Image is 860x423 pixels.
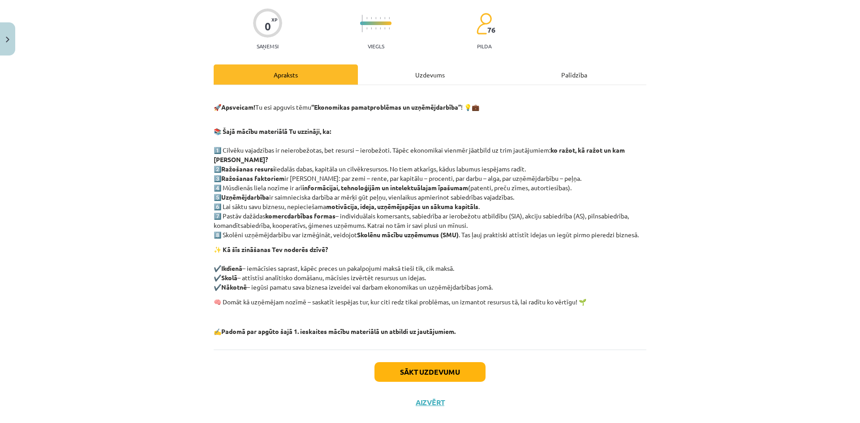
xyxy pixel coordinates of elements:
strong: Ražošanas faktoriem [221,174,284,182]
p: 🧠 Domāt kā uzņēmējam nozīmē – saskatīt iespējas tur, kur citi redz tikai problēmas, un izmantot r... [214,297,646,307]
button: Aizvērt [413,398,447,407]
strong: ✨ Kā šīs zināšanas Tev noderēs dzīvē? [214,245,328,253]
span: 76 [487,26,495,34]
img: icon-short-line-57e1e144782c952c97e751825c79c345078a6d821885a25fce030b3d8c18986b.svg [366,27,367,30]
strong: ✍️Padomā par apgūto šajā 1. ieskaites mācību materiālā un atbildi uz jautājumiem. [214,327,456,335]
p: ✔️ – iemācīsies saprast, kāpēc preces un pakalpojumi maksā tieši tik, cik maksā. ✔️ – attīstīsi a... [214,245,646,292]
strong: 📚 Šajā mācību materiālā Tu uzzināji, ka: [214,127,331,135]
img: icon-long-line-d9ea69661e0d244f92f715978eff75569469978d946b2353a9bb055b3ed8787d.svg [362,15,363,32]
img: icon-short-line-57e1e144782c952c97e751825c79c345078a6d821885a25fce030b3d8c18986b.svg [375,17,376,19]
strong: Skolā [221,273,237,282]
img: icon-short-line-57e1e144782c952c97e751825c79c345078a6d821885a25fce030b3d8c18986b.svg [389,27,390,30]
strong: Skolēnu mācību uzņēmumus (SMU) [357,231,459,239]
img: icon-short-line-57e1e144782c952c97e751825c79c345078a6d821885a25fce030b3d8c18986b.svg [371,17,372,19]
strong: Ikdienā [221,264,242,272]
strong: “Ekonomikas pamatproblēmas un uzņēmējdarbība” [311,103,461,111]
img: icon-short-line-57e1e144782c952c97e751825c79c345078a6d821885a25fce030b3d8c18986b.svg [384,17,385,19]
span: XP [271,17,277,22]
strong: Nākotnē [221,283,247,291]
strong: Apsveicam! [221,103,255,111]
img: icon-short-line-57e1e144782c952c97e751825c79c345078a6d821885a25fce030b3d8c18986b.svg [380,27,381,30]
img: icon-short-line-57e1e144782c952c97e751825c79c345078a6d821885a25fce030b3d8c18986b.svg [375,27,376,30]
p: 🚀 Tu esi apguvis tēmu ! 💡💼 [214,93,646,121]
p: Viegls [368,43,384,49]
img: icon-short-line-57e1e144782c952c97e751825c79c345078a6d821885a25fce030b3d8c18986b.svg [384,27,385,30]
img: students-c634bb4e5e11cddfef0936a35e636f08e4e9abd3cc4e673bd6f9a4125e45ecb1.svg [476,13,492,35]
img: icon-short-line-57e1e144782c952c97e751825c79c345078a6d821885a25fce030b3d8c18986b.svg [380,17,381,19]
img: icon-close-lesson-0947bae3869378f0d4975bcd49f059093ad1ed9edebbc8119c70593378902aed.svg [6,37,9,43]
button: Sākt uzdevumu [374,362,486,382]
strong: Uzņēmējdarbība [221,193,269,201]
img: icon-short-line-57e1e144782c952c97e751825c79c345078a6d821885a25fce030b3d8c18986b.svg [366,17,367,19]
img: icon-short-line-57e1e144782c952c97e751825c79c345078a6d821885a25fce030b3d8c18986b.svg [371,27,372,30]
strong: Ražošanas resursi [221,165,275,173]
div: Apraksts [214,64,358,85]
p: pilda [477,43,491,49]
div: Palīdzība [502,64,646,85]
p: Saņemsi [253,43,282,49]
strong: informācijai, tehnoloģijām un intelektuālajam īpašumam [302,184,468,192]
img: icon-short-line-57e1e144782c952c97e751825c79c345078a6d821885a25fce030b3d8c18986b.svg [389,17,390,19]
div: Uzdevums [358,64,502,85]
strong: motivācija, ideja, uzņēmējspējas un sākuma kapitāls [326,202,478,210]
div: 0 [265,20,271,33]
p: 1️⃣ Cilvēku vajadzības ir neierobežotas, bet resursi – ierobežoti. Tāpēc ekonomikai vienmēr jāatb... [214,127,646,239]
strong: komercdarbības formas [265,212,335,220]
